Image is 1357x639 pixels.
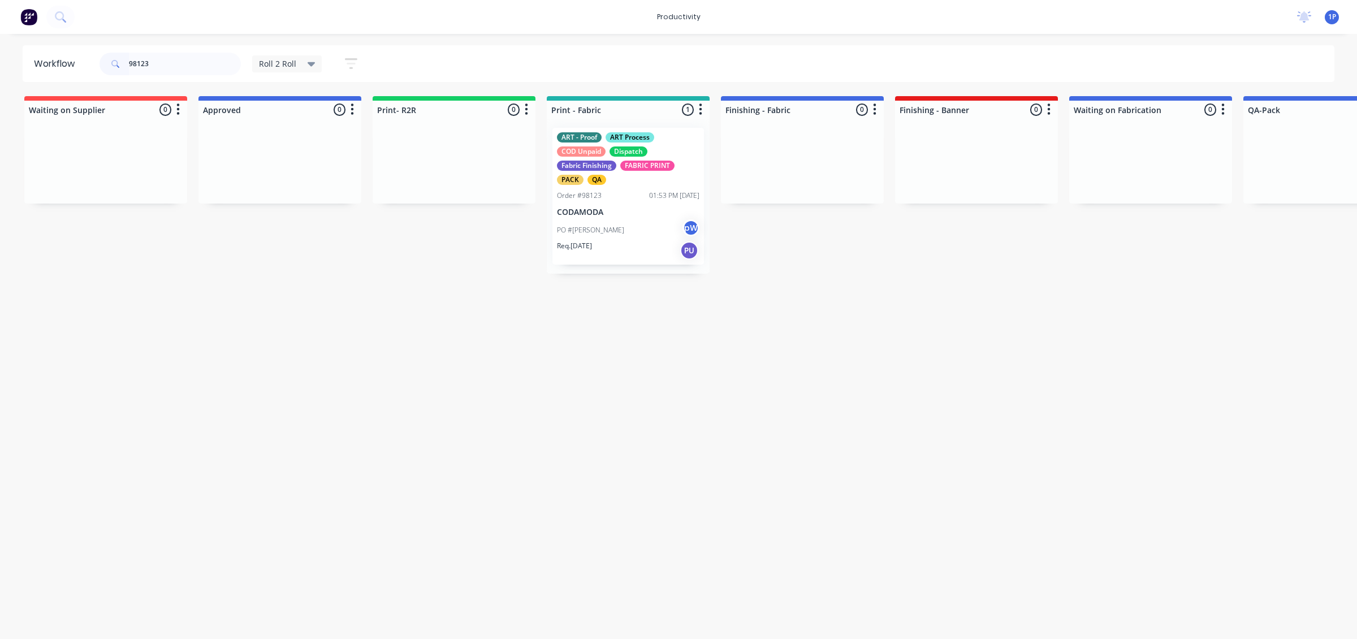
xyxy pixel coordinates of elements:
input: Search for orders... [129,53,241,75]
div: ART - ProofART ProcessCOD UnpaidDispatchFabric FinishingFABRIC PRINTPACKQAOrder #9812301:53 PM [D... [552,128,704,265]
div: FABRIC PRINT [620,161,675,171]
div: Workflow [34,57,80,71]
div: COD Unpaid [557,146,606,157]
div: Order #98123 [557,191,602,201]
div: pW [682,219,699,236]
div: productivity [651,8,706,25]
div: Fabric Finishing [557,161,616,171]
span: 1P [1328,12,1336,22]
div: ART Process [606,132,654,143]
div: ART - Proof [557,132,602,143]
div: PACK [557,175,584,185]
p: Req. [DATE] [557,241,592,251]
div: PU [680,241,698,260]
div: QA [587,175,606,185]
div: Dispatch [610,146,647,157]
p: PO #[PERSON_NAME] [557,225,624,235]
img: Factory [20,8,37,25]
div: 01:53 PM [DATE] [649,191,699,201]
span: Roll 2 Roll [259,58,296,70]
p: CODAMODA [557,208,699,217]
